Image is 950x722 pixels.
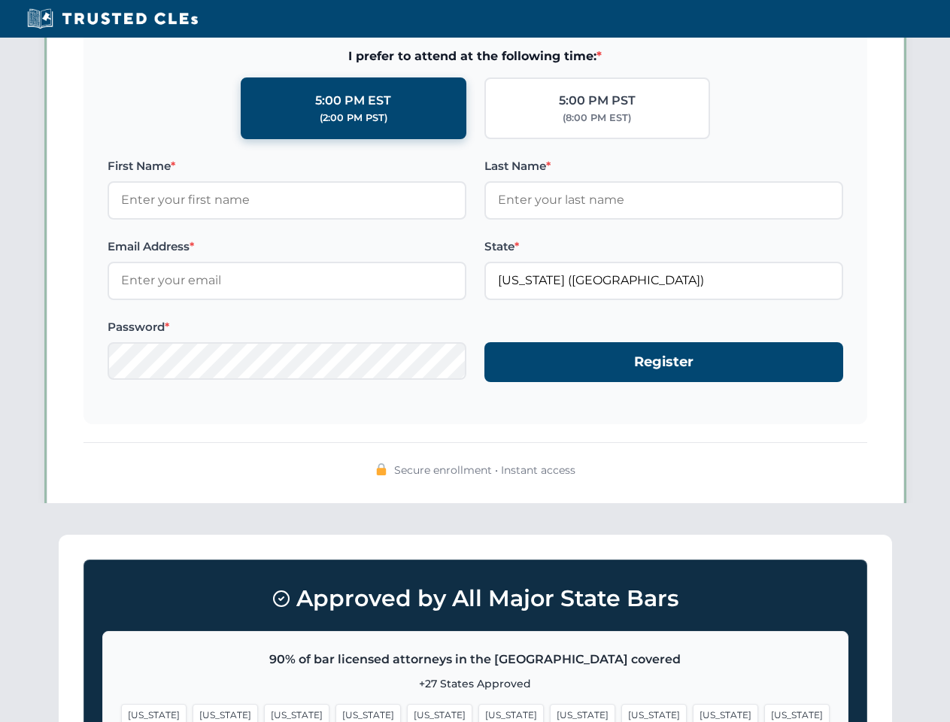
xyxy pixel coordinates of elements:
[23,8,202,30] img: Trusted CLEs
[108,181,466,219] input: Enter your first name
[559,91,636,111] div: 5:00 PM PST
[484,342,843,382] button: Register
[315,91,391,111] div: 5:00 PM EST
[108,47,843,66] span: I prefer to attend at the following time:
[121,650,830,669] p: 90% of bar licensed attorneys in the [GEOGRAPHIC_DATA] covered
[484,238,843,256] label: State
[484,181,843,219] input: Enter your last name
[108,238,466,256] label: Email Address
[102,578,848,619] h3: Approved by All Major State Bars
[394,462,575,478] span: Secure enrollment • Instant access
[484,262,843,299] input: Florida (FL)
[121,675,830,692] p: +27 States Approved
[375,463,387,475] img: 🔒
[563,111,631,126] div: (8:00 PM EST)
[108,262,466,299] input: Enter your email
[484,157,843,175] label: Last Name
[108,157,466,175] label: First Name
[108,318,466,336] label: Password
[320,111,387,126] div: (2:00 PM PST)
